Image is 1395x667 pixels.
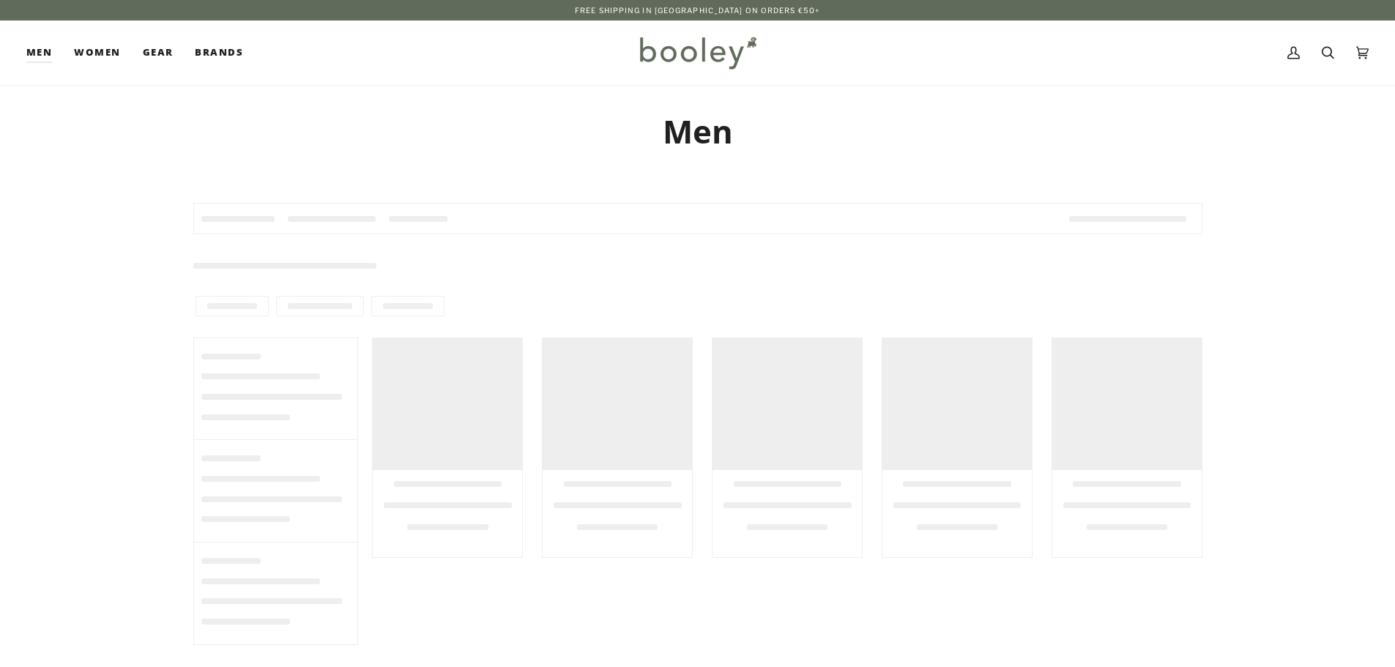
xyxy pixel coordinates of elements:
[132,21,185,85] a: Gear
[575,4,820,16] p: Free Shipping in [GEOGRAPHIC_DATA] on Orders €50+
[26,21,63,85] a: Men
[143,45,174,60] span: Gear
[195,45,243,60] span: Brands
[184,21,254,85] a: Brands
[63,21,131,85] a: Women
[633,31,762,74] img: Booley
[26,45,52,60] span: Men
[74,45,120,60] span: Women
[193,111,1202,152] h1: Men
